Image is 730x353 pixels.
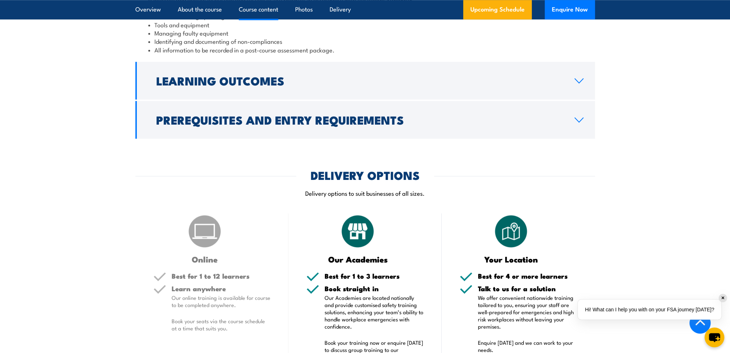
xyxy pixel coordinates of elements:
h5: Talk to us for a solution [478,285,577,292]
li: All information to be recorded in a post-course assessment package. [148,46,582,54]
p: Delivery options to suit businesses of all sizes. [135,189,595,197]
h2: Learning Outcomes [156,75,563,85]
h2: Prerequisites and Entry Requirements [156,115,563,125]
a: Prerequisites and Entry Requirements [135,101,595,139]
h5: Learn anywhere [172,285,271,292]
p: Our Academies are located nationally and provide customised safety training solutions, enhancing ... [325,294,424,330]
h2: DELIVERY OPTIONS [311,170,420,180]
h3: Online [153,255,256,263]
p: Book your seats via the course schedule at a time that suits you. [172,317,271,332]
h3: Our Academies [306,255,409,263]
h5: Book straight in [325,285,424,292]
p: We offer convenient nationwide training tailored to you, ensuring your staff are well-prepared fo... [478,294,577,330]
li: Tools and equipment [148,20,582,29]
h5: Best for 4 or more learners [478,273,577,279]
div: Hi! What can I help you with on your FSA journey [DATE]? [578,299,721,320]
h5: Best for 1 to 12 learners [172,273,271,279]
li: Managing faulty equipment [148,29,582,37]
h5: Best for 1 to 3 learners [325,273,424,279]
div: ✕ [719,294,727,302]
li: Identifying and documenting of non-compliances [148,37,582,45]
a: Learning Outcomes [135,62,595,99]
h3: Your Location [460,255,563,263]
p: Our online training is available for course to be completed anywhere. [172,294,271,308]
button: chat-button [705,328,724,347]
